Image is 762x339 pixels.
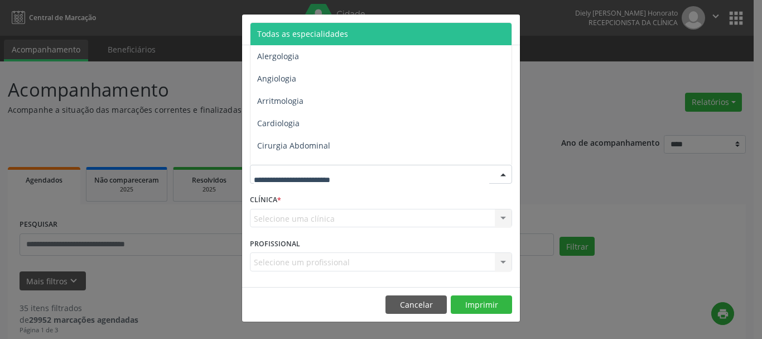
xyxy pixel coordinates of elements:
span: Alergologia [257,51,299,61]
span: Cirurgia Bariatrica [257,163,326,173]
span: Angiologia [257,73,296,84]
button: Close [498,15,520,42]
span: Arritmologia [257,96,303,106]
button: Imprimir [451,295,512,314]
span: Todas as especialidades [257,28,348,39]
span: Cirurgia Abdominal [257,140,330,151]
label: PROFISSIONAL [250,235,300,252]
button: Cancelar [385,295,447,314]
h5: Relatório de agendamentos [250,22,378,37]
span: Cardiologia [257,118,300,128]
label: CLÍNICA [250,192,281,209]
